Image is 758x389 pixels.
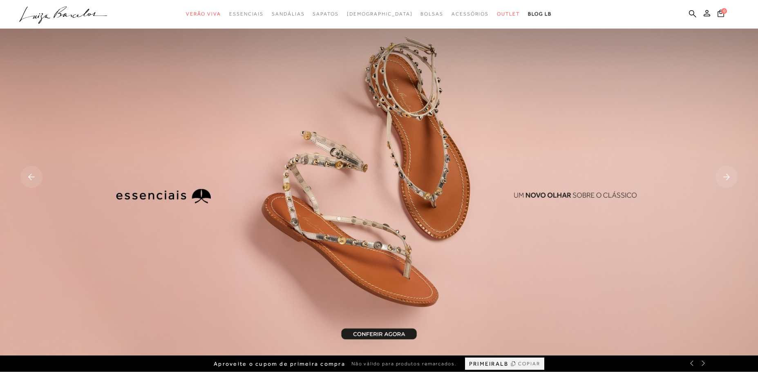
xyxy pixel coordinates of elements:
[229,11,264,17] span: Essenciais
[528,11,552,17] span: BLOG LB
[528,7,552,22] a: BLOG LB
[420,7,443,22] a: categoryNavScreenReaderText
[420,11,443,17] span: Bolsas
[229,7,264,22] a: categoryNavScreenReaderText
[214,360,345,367] span: Aproveite o cupom de primeira compra
[721,8,727,14] span: 0
[347,7,413,22] a: noSubCategoriesText
[497,11,520,17] span: Outlet
[313,7,338,22] a: categoryNavScreenReaderText
[351,360,457,367] span: Não válido para produtos remarcados.
[186,11,221,17] span: Verão Viva
[272,11,304,17] span: Sandálias
[452,7,489,22] a: categoryNavScreenReaderText
[272,7,304,22] a: categoryNavScreenReaderText
[469,360,508,367] span: PRIMEIRALB
[313,11,338,17] span: Sapatos
[497,7,520,22] a: categoryNavScreenReaderText
[186,7,221,22] a: categoryNavScreenReaderText
[452,11,489,17] span: Acessórios
[518,360,540,368] span: COPIAR
[715,9,727,20] button: 0
[347,11,413,17] span: [DEMOGRAPHIC_DATA]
